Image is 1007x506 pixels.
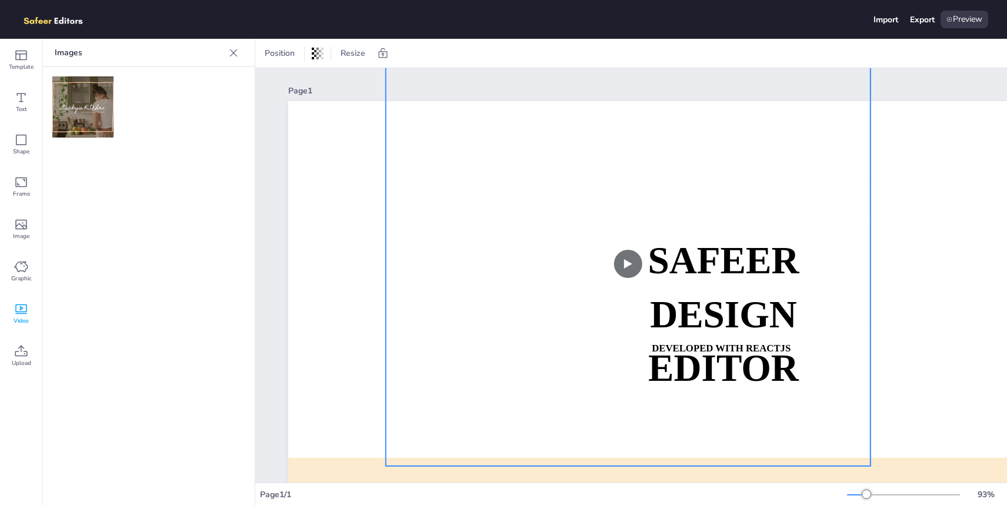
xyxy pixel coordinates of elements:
[19,11,100,28] img: logo.png
[55,39,224,67] p: Images
[16,105,27,114] span: Text
[13,232,29,241] span: Image
[14,316,29,326] span: Video
[13,189,30,199] span: Frame
[13,147,29,156] span: Shape
[972,489,1000,500] div: 93 %
[260,489,847,500] div: Page 1 / 1
[873,14,898,25] div: Import
[12,358,31,368] span: Upload
[9,62,34,72] span: Template
[52,76,114,138] img: 400w-IVVQCZOr1K4.jpg
[910,14,935,25] div: Export
[941,11,988,28] div: Preview
[338,48,368,59] span: Resize
[11,274,32,283] span: Graphic
[262,48,297,59] span: Position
